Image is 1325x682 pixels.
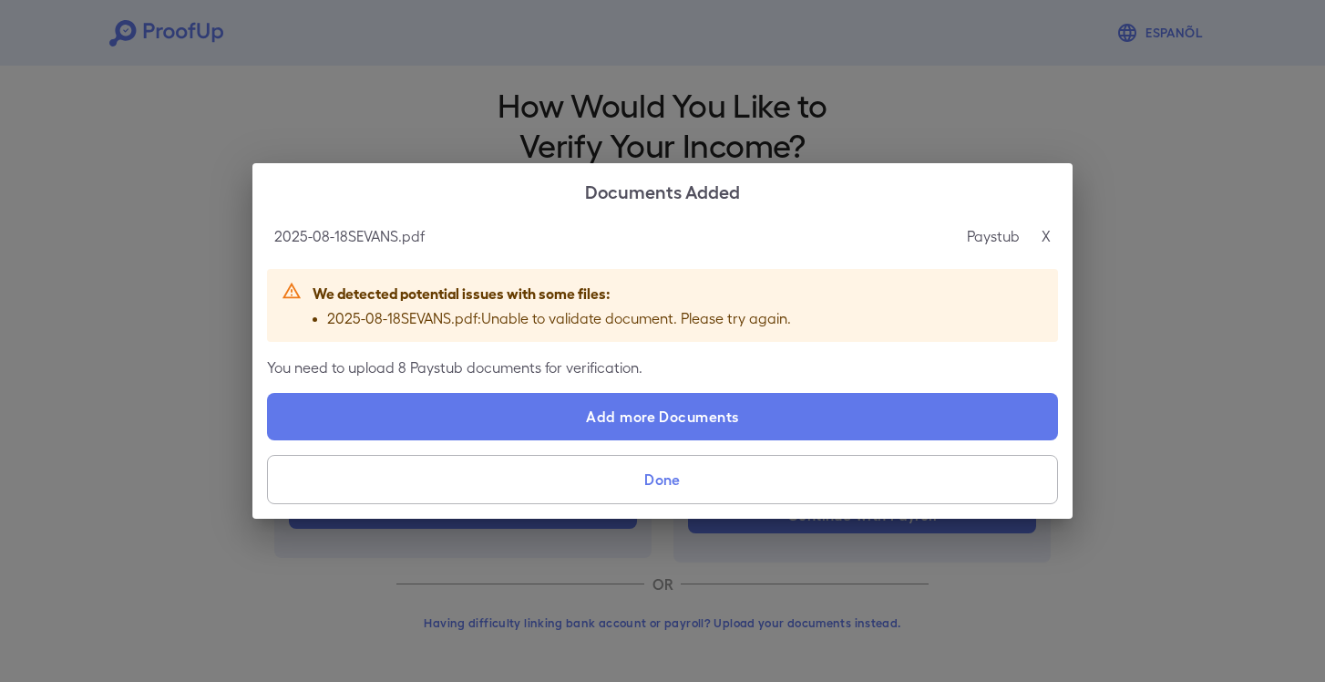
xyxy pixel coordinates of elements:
[327,307,791,329] p: 2025-08-18SEVANS.pdf : Unable to validate document. Please try again.
[967,225,1020,247] p: Paystub
[274,225,425,247] p: 2025-08-18SEVANS.pdf
[267,455,1058,504] button: Done
[252,163,1073,218] h2: Documents Added
[267,393,1058,440] label: Add more Documents
[267,356,1058,378] p: You need to upload 8 Paystub documents for verification.
[1042,225,1051,247] p: X
[313,282,791,304] p: We detected potential issues with some files:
